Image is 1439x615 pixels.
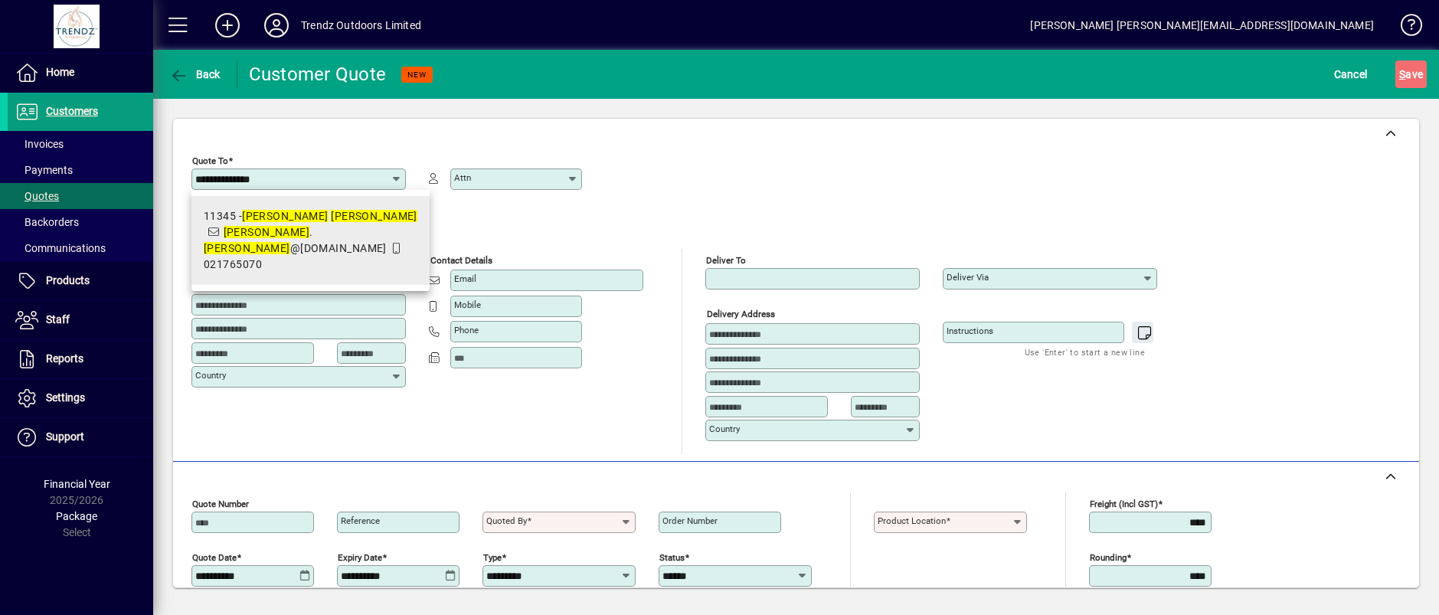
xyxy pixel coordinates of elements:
app-page-header-button: Back [153,61,237,88]
span: Staff [46,313,70,325]
mat-label: Quote To [192,155,228,166]
mat-label: Freight (incl GST) [1090,498,1158,509]
em: [PERSON_NAME] [242,210,329,222]
span: ave [1399,62,1423,87]
a: Staff [8,301,153,339]
button: Save [1395,61,1427,88]
mat-label: Quote date [192,551,237,562]
button: Add [203,11,252,39]
mat-label: Attn [454,172,471,183]
button: Back [165,61,224,88]
em: [PERSON_NAME] [331,210,417,222]
mat-label: Country [195,370,226,381]
span: Communications [15,242,106,254]
div: Customer Quote [249,62,387,87]
span: Products [46,274,90,286]
span: NEW [407,70,427,80]
mat-label: Expiry date [338,551,382,562]
span: Reports [46,352,83,365]
span: Back [169,68,221,80]
mat-label: Country [709,424,740,434]
mat-option: 11345 - Graham Kennedy [191,196,430,285]
span: Quotes [15,190,59,202]
mat-label: Quote number [192,498,249,509]
a: Support [8,418,153,456]
div: Trendz Outdoors Limited [301,13,421,38]
span: Customers [46,105,98,117]
span: Backorders [15,216,79,228]
div: [PERSON_NAME] [PERSON_NAME][EMAIL_ADDRESS][DOMAIN_NAME] [1030,13,1374,38]
a: Backorders [8,209,153,235]
a: Quotes [8,183,153,209]
a: Communications [8,235,153,261]
mat-label: Email [454,273,476,284]
mat-label: Type [483,551,502,562]
span: Financial Year [44,478,110,490]
span: Payments [15,164,73,176]
span: Invoices [15,138,64,150]
mat-hint: Use 'Enter' to start a new line [1025,343,1145,361]
span: Cancel [1334,62,1368,87]
em: [PERSON_NAME] [204,242,290,254]
mat-label: Quoted by [486,515,527,526]
em: [PERSON_NAME] [224,226,310,238]
a: Payments [8,157,153,183]
button: Cancel [1330,61,1372,88]
mat-label: Product location [878,515,946,526]
mat-label: Rounding [1090,551,1127,562]
span: Package [56,510,97,522]
mat-label: Deliver To [706,255,746,266]
span: S [1399,68,1405,80]
mat-label: Phone [454,325,479,335]
button: Profile [252,11,301,39]
mat-label: Status [659,551,685,562]
mat-label: Deliver via [947,272,989,283]
div: 11345 - [204,208,417,224]
mat-label: Order number [662,515,718,526]
mat-label: Mobile [454,299,481,310]
span: . @[DOMAIN_NAME] [204,226,387,254]
span: Support [46,430,84,443]
a: Reports [8,340,153,378]
a: Knowledge Base [1389,3,1420,53]
span: Settings [46,391,85,404]
span: 021765070 [204,258,262,270]
span: Home [46,66,74,78]
mat-label: Instructions [947,325,993,336]
a: Settings [8,379,153,417]
a: Products [8,262,153,300]
mat-label: Reference [341,515,380,526]
a: Home [8,54,153,92]
a: Invoices [8,131,153,157]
